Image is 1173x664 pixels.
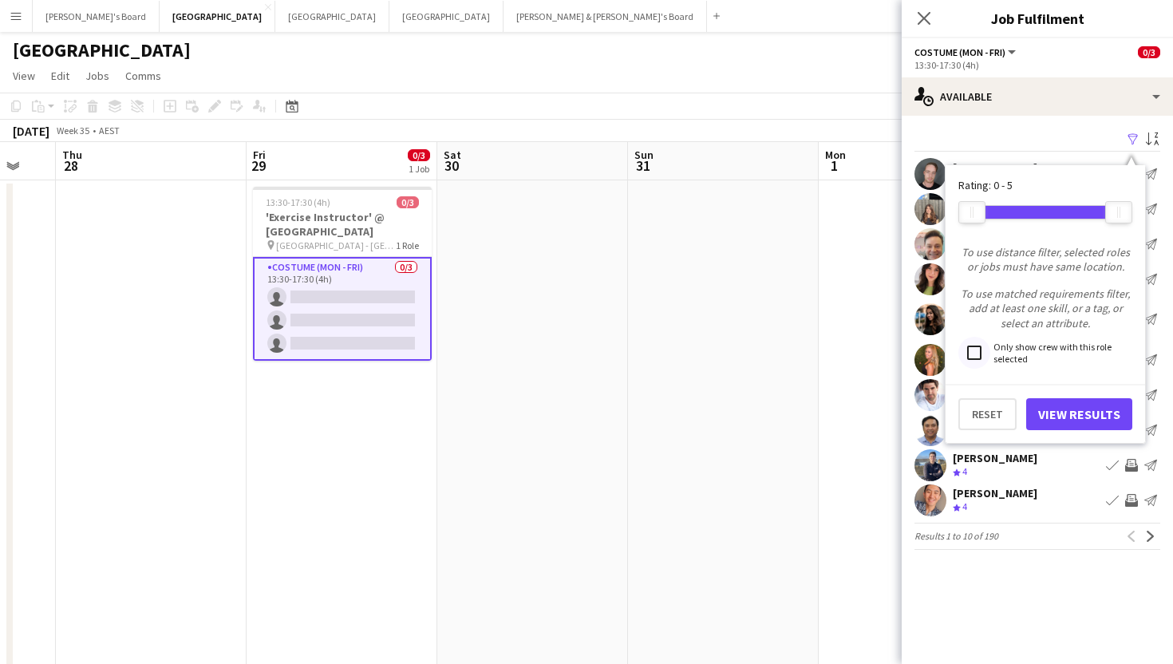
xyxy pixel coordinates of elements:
[51,69,69,83] span: Edit
[253,148,266,162] span: Fri
[1138,46,1160,58] span: 0/3
[251,156,266,175] span: 29
[253,187,432,361] app-job-card: 13:30-17:30 (4h)0/3'Exercise Instructor' @ [GEOGRAPHIC_DATA] [GEOGRAPHIC_DATA] - [GEOGRAPHIC_DATA...
[823,156,846,175] span: 1
[389,1,504,32] button: [GEOGRAPHIC_DATA]
[958,398,1017,430] button: Reset
[962,500,967,512] span: 4
[441,156,461,175] span: 30
[902,8,1173,29] h3: Job Fulfilment
[953,486,1037,500] div: [PERSON_NAME]
[958,280,1132,337] p: To use matched requirements filter, add at least one skill, or a tag, or select an attribute.
[253,210,432,239] h3: 'Exercise Instructor' @ [GEOGRAPHIC_DATA]
[397,196,419,208] span: 0/3
[902,77,1173,116] div: Available
[914,59,1160,71] div: 13:30-17:30 (4h)
[632,156,654,175] span: 31
[276,239,396,251] span: [GEOGRAPHIC_DATA] - [GEOGRAPHIC_DATA]
[914,46,1018,58] button: Costume (Mon - Fri)
[45,65,76,86] a: Edit
[253,257,432,361] app-card-role: Costume (Mon - Fri)0/313:30-17:30 (4h)
[275,1,389,32] button: [GEOGRAPHIC_DATA]
[85,69,109,83] span: Jobs
[13,123,49,139] div: [DATE]
[266,196,330,208] span: 13:30-17:30 (4h)
[408,149,430,161] span: 0/3
[990,341,1132,365] label: Only show crew with this role selected
[13,69,35,83] span: View
[1026,398,1132,430] button: View Results
[13,38,191,62] h1: [GEOGRAPHIC_DATA]
[53,125,93,136] span: Week 35
[409,163,429,175] div: 1 Job
[504,1,707,32] button: [PERSON_NAME] & [PERSON_NAME]'s Board
[119,65,168,86] a: Comms
[958,239,1132,280] p: To use distance filter, selected roles or jobs must have same location.
[160,1,275,32] button: [GEOGRAPHIC_DATA]
[396,239,419,251] span: 1 Role
[62,148,82,162] span: Thu
[444,148,461,162] span: Sat
[99,125,120,136] div: AEST
[962,465,967,477] span: 4
[60,156,82,175] span: 28
[79,65,116,86] a: Jobs
[953,451,1037,465] div: [PERSON_NAME]
[958,178,1013,192] label: Rating: 0 - 5
[634,148,654,162] span: Sun
[6,65,41,86] a: View
[914,46,1005,58] span: Costume (Mon - Fri)
[914,530,998,542] span: Results 1 to 10 of 190
[953,160,1037,175] div: [PERSON_NAME]
[33,1,160,32] button: [PERSON_NAME]'s Board
[125,69,161,83] span: Comms
[825,148,846,162] span: Mon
